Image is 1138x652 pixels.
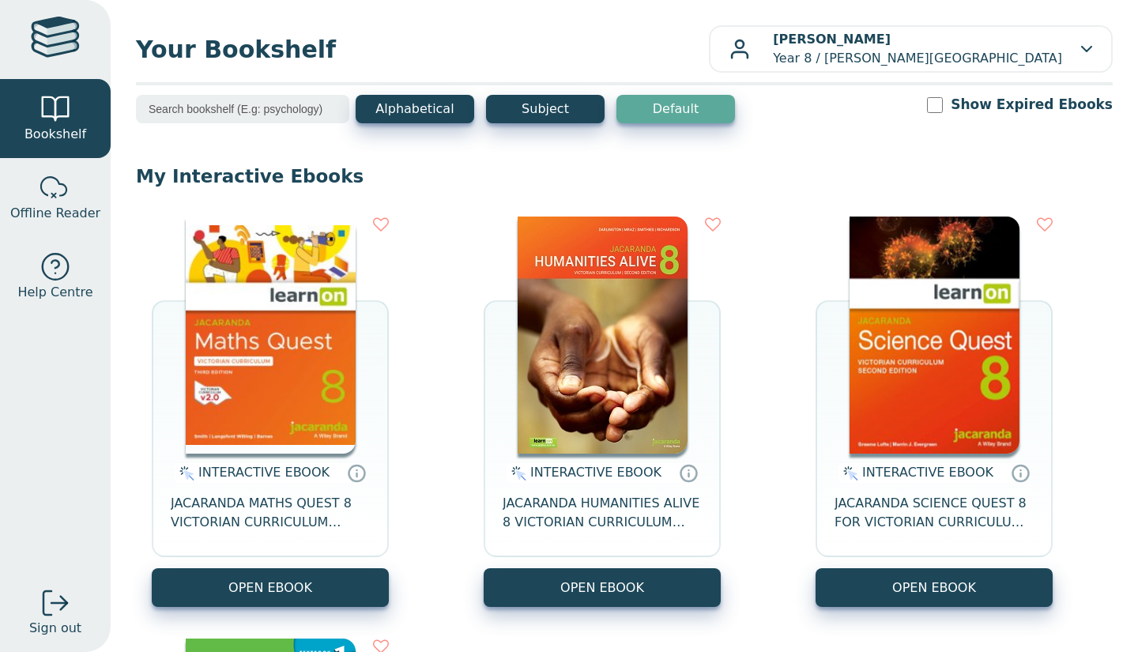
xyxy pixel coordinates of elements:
span: JACARANDA SCIENCE QUEST 8 FOR VICTORIAN CURRICULUM LEARNON 2E EBOOK [835,494,1034,532]
p: My Interactive Ebooks [136,164,1113,188]
button: OPEN EBOOK [816,568,1053,607]
img: c004558a-e884-43ec-b87a-da9408141e80.jpg [186,217,356,454]
button: OPEN EBOOK [484,568,721,607]
span: INTERACTIVE EBOOK [198,465,330,480]
label: Show Expired Ebooks [951,95,1113,115]
span: INTERACTIVE EBOOK [530,465,661,480]
img: interactive.svg [507,464,526,483]
span: Offline Reader [10,204,100,223]
input: Search bookshelf (E.g: psychology) [136,95,349,123]
span: INTERACTIVE EBOOK [862,465,993,480]
span: JACARANDA MATHS QUEST 8 VICTORIAN CURRICULUM LEARNON EBOOK 3E [171,494,370,532]
p: Year 8 / [PERSON_NAME][GEOGRAPHIC_DATA] [773,30,1062,68]
button: OPEN EBOOK [152,568,389,607]
span: Your Bookshelf [136,32,709,67]
a: Interactive eBooks are accessed online via the publisher’s portal. They contain interactive resou... [1011,463,1030,482]
img: bee2d5d4-7b91-e911-a97e-0272d098c78b.jpg [518,217,688,454]
a: Interactive eBooks are accessed online via the publisher’s portal. They contain interactive resou... [679,463,698,482]
button: Default [616,95,735,123]
span: Bookshelf [24,125,86,144]
span: JACARANDA HUMANITIES ALIVE 8 VICTORIAN CURRICULUM LEARNON EBOOK 2E [503,494,702,532]
img: interactive.svg [838,464,858,483]
img: fffb2005-5288-ea11-a992-0272d098c78b.png [850,217,1019,454]
button: [PERSON_NAME]Year 8 / [PERSON_NAME][GEOGRAPHIC_DATA] [709,25,1113,73]
img: interactive.svg [175,464,194,483]
button: Subject [486,95,605,123]
span: Help Centre [17,283,92,302]
button: Alphabetical [356,95,474,123]
b: [PERSON_NAME] [773,32,891,47]
span: Sign out [29,619,81,638]
a: Interactive eBooks are accessed online via the publisher’s portal. They contain interactive resou... [347,463,366,482]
